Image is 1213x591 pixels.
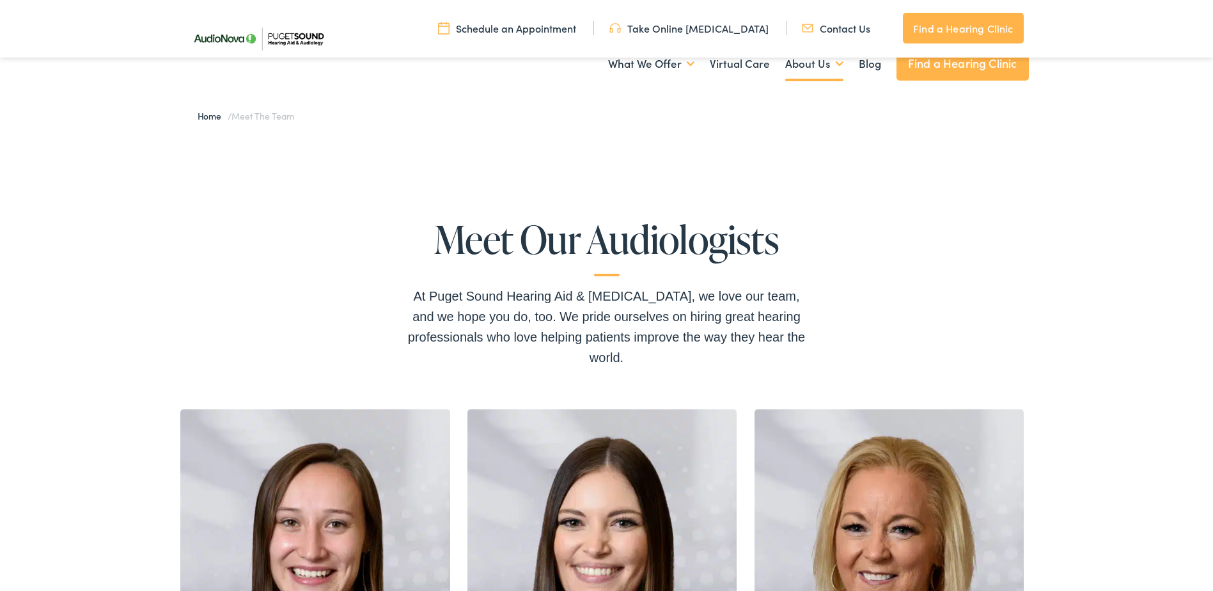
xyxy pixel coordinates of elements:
span: / [198,109,294,122]
a: Virtual Care [710,40,770,88]
span: Meet the Team [231,109,293,122]
a: Blog [859,40,881,88]
a: Find a Hearing Clinic [903,13,1023,43]
div: At Puget Sound Hearing Aid & [MEDICAL_DATA], we love our team, and we hope you do, too. We pride ... [402,286,811,368]
a: Home [198,109,228,122]
a: What We Offer [608,40,694,88]
a: Contact Us [802,21,870,35]
h1: Meet Our Audiologists [402,218,811,276]
img: utility icon [802,21,813,35]
a: Find a Hearing Clinic [896,46,1029,81]
a: About Us [785,40,843,88]
img: utility icon [438,21,450,35]
a: Schedule an Appointment [438,21,576,35]
a: Take Online [MEDICAL_DATA] [609,21,769,35]
img: utility icon [609,21,621,35]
